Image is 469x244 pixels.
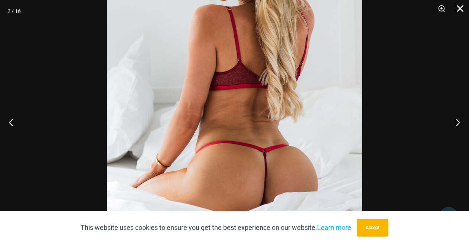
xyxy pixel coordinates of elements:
button: Next [441,104,469,141]
a: Learn more [317,224,351,231]
p: This website uses cookies to ensure you get the best experience on our website. [81,222,351,233]
button: Accept [357,219,388,237]
div: 2 / 16 [7,6,21,17]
